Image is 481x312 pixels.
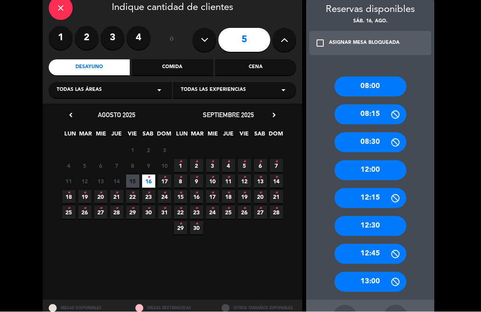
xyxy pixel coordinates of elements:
i: • [195,202,198,215]
span: 31 [158,206,171,219]
div: Cena [215,60,296,76]
i: • [227,187,230,200]
span: 9 [190,175,203,188]
i: • [115,202,118,215]
span: MAR [191,130,204,143]
i: • [99,187,102,200]
span: 3 [206,159,219,173]
i: • [211,187,214,200]
span: 13 [254,175,267,188]
i: • [163,171,166,184]
div: 13:00 [335,272,406,292]
span: 26 [238,206,251,219]
i: • [195,171,198,184]
span: 26 [78,206,91,219]
span: 5 [78,159,91,173]
i: • [179,187,182,200]
span: 22 [126,190,139,204]
div: 12:15 [335,188,406,208]
span: 1 [174,159,187,173]
span: 6 [94,159,107,173]
span: 11 [222,175,235,188]
div: ASIGNAR MESA BLOQUEADA [329,39,400,47]
i: • [227,171,230,184]
div: ó [158,26,184,54]
span: DOM [157,130,170,143]
i: • [243,171,246,184]
span: 19 [238,190,251,204]
i: • [179,218,182,231]
span: JUE [222,130,235,143]
span: 16 [190,190,203,204]
i: • [67,187,70,200]
label: 4 [127,26,150,50]
span: SAB [253,130,266,143]
i: • [83,202,86,215]
span: 1 [126,144,139,157]
span: MIE [95,130,108,143]
i: • [147,171,150,184]
i: • [259,187,262,200]
i: • [259,171,262,184]
span: 5 [238,159,251,173]
span: 4 [222,159,235,173]
span: 10 [206,175,219,188]
span: 30 [142,206,155,219]
i: • [179,202,182,215]
span: 2 [142,144,155,157]
i: • [131,202,134,215]
span: 12 [78,175,91,188]
span: 27 [94,206,107,219]
i: • [179,171,182,184]
span: 25 [222,206,235,219]
span: 24 [206,206,219,219]
span: 23 [190,206,203,219]
i: • [275,156,278,169]
span: JUE [110,130,123,143]
div: 12:30 [335,216,406,236]
span: 7 [110,159,123,173]
span: 21 [270,190,283,204]
span: SAB [141,130,154,143]
span: MIE [206,130,220,143]
span: 14 [110,175,123,188]
i: • [147,202,150,215]
span: MAR [79,130,92,143]
span: 10 [158,159,171,173]
i: chevron_left [67,111,75,120]
span: 29 [174,222,187,235]
span: 8 [174,175,187,188]
i: • [227,202,230,215]
i: • [211,171,214,184]
span: 21 [110,190,123,204]
span: 13 [94,175,107,188]
span: 28 [270,206,283,219]
i: • [259,202,262,215]
span: 2 [190,159,203,173]
span: 23 [142,190,155,204]
i: • [83,187,86,200]
i: chevron_right [270,111,278,120]
div: 08:00 [335,77,406,97]
span: 28 [110,206,123,219]
div: 12:00 [335,161,406,181]
i: • [195,187,198,200]
span: LUN [175,130,188,143]
i: • [243,156,246,169]
span: 18 [222,190,235,204]
i: • [243,202,246,215]
span: septiembre 2025 [203,111,254,119]
i: • [195,156,198,169]
span: 16 [142,175,155,188]
span: 3 [158,144,171,157]
span: agosto 2025 [98,111,135,119]
span: Todas las experiencias [181,86,246,94]
i: • [275,202,278,215]
span: 22 [174,206,187,219]
div: Comida [132,60,213,76]
i: • [275,187,278,200]
i: • [163,187,166,200]
span: 15 [126,175,139,188]
span: 14 [270,175,283,188]
span: 29 [126,206,139,219]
